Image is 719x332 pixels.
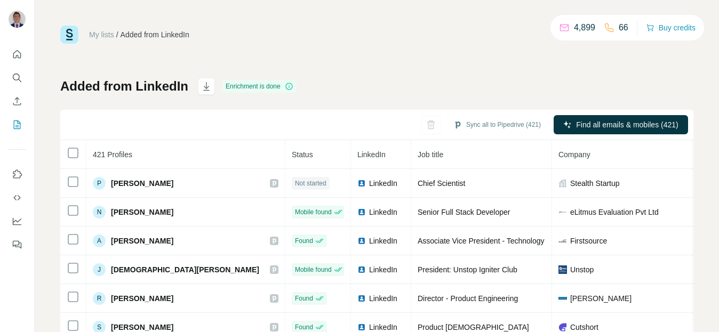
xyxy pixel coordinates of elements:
button: Sync all to Pipedrive (421) [446,117,548,133]
button: Find all emails & mobiles (421) [554,115,688,134]
span: Unstop [570,264,594,275]
span: Not started [295,179,326,188]
img: company-logo [558,265,567,274]
span: [PERSON_NAME] [570,293,632,304]
button: Feedback [9,235,26,254]
button: Buy credits [646,20,696,35]
span: LinkedIn [369,293,397,304]
span: Find all emails & mobiles (421) [576,119,678,130]
span: [PERSON_NAME] [111,207,173,217]
div: P [93,177,106,190]
span: Found [295,294,313,303]
span: LinkedIn [369,178,397,189]
div: Added from LinkedIn [121,29,189,40]
span: Product [DEMOGRAPHIC_DATA] [418,323,529,331]
button: Enrich CSV [9,92,26,111]
span: LinkedIn [369,207,397,217]
img: LinkedIn logo [357,208,366,216]
div: R [93,292,106,305]
span: Found [295,236,313,246]
span: LinkedIn [369,236,397,246]
img: LinkedIn logo [357,294,366,303]
span: Job title [418,150,443,159]
h1: Added from LinkedIn [60,78,188,95]
span: Chief Scientist [418,179,465,188]
img: LinkedIn logo [357,179,366,188]
span: Stealth Startup [570,178,620,189]
span: Firstsource [570,236,607,246]
span: eLitmus Evaluation Pvt Ltd [570,207,659,217]
span: 421 Profiles [93,150,132,159]
button: Search [9,68,26,87]
button: Quick start [9,45,26,64]
img: company-logo [558,294,567,303]
span: [PERSON_NAME] [111,293,173,304]
img: Surfe Logo [60,26,78,44]
span: LinkedIn [369,264,397,275]
div: J [93,263,106,276]
span: Director - Product Engineering [418,294,518,303]
button: Use Surfe on LinkedIn [9,165,26,184]
img: LinkedIn logo [357,237,366,245]
span: [PERSON_NAME] [111,178,173,189]
span: Found [295,322,313,332]
img: company-logo [558,323,567,331]
p: 66 [619,21,628,34]
span: Company [558,150,590,159]
img: company-logo [558,237,567,245]
span: Status [292,150,313,159]
div: Enrichment is done [222,80,297,93]
span: LinkedIn [357,150,386,159]
span: Mobile found [295,207,332,217]
button: My lists [9,115,26,134]
div: A [93,234,106,247]
p: 4,899 [574,21,595,34]
li: / [116,29,118,40]
span: Senior Full Stack Developer [418,208,510,216]
img: Avatar [9,11,26,28]
span: Associate Vice President - Technology [418,237,545,245]
span: [DEMOGRAPHIC_DATA][PERSON_NAME] [111,264,259,275]
img: LinkedIn logo [357,323,366,331]
img: LinkedIn logo [357,265,366,274]
span: President: Unstop Igniter Club [418,265,517,274]
a: My lists [89,30,114,39]
span: [PERSON_NAME] [111,236,173,246]
img: company-logo [558,208,567,216]
div: N [93,206,106,218]
span: Mobile found [295,265,332,274]
button: Use Surfe API [9,188,26,207]
button: Dashboard [9,212,26,231]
